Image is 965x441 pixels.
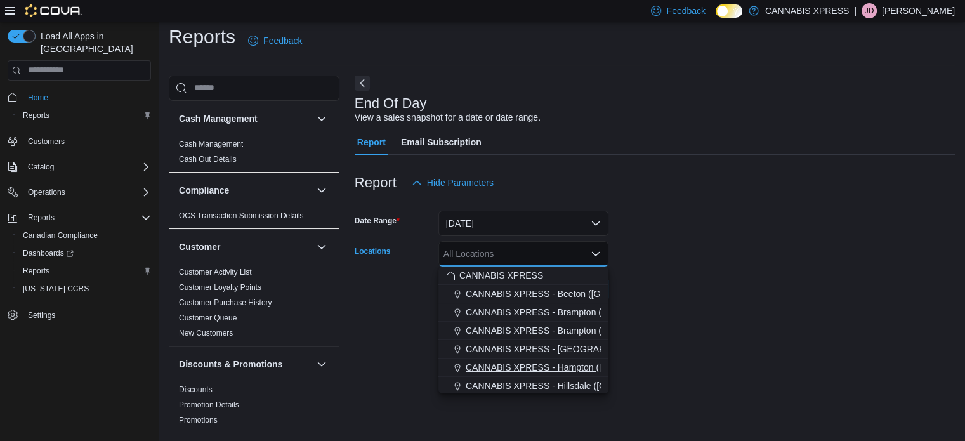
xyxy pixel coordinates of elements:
[179,184,312,197] button: Compliance
[355,175,397,190] h3: Report
[591,249,601,259] button: Close list of options
[28,187,65,197] span: Operations
[18,246,79,261] a: Dashboards
[314,357,329,372] button: Discounts & Promotions
[179,358,312,371] button: Discounts & Promotions
[438,359,608,377] button: CANNABIS XPRESS - Hampton ([GEOGRAPHIC_DATA])
[466,379,692,392] span: CANNABIS XPRESS - Hillsdale ([GEOGRAPHIC_DATA])
[438,340,608,359] button: CANNABIS XPRESS - [GEOGRAPHIC_DATA] ([GEOGRAPHIC_DATA])
[36,30,151,55] span: Load All Apps in [GEOGRAPHIC_DATA]
[179,298,272,308] span: Customer Purchase History
[179,416,218,425] a: Promotions
[18,246,151,261] span: Dashboards
[23,306,151,322] span: Settings
[179,139,243,149] span: Cash Management
[13,244,156,262] a: Dashboards
[466,306,697,319] span: CANNABIS XPRESS - Brampton ([GEOGRAPHIC_DATA])
[179,112,258,125] h3: Cash Management
[179,240,312,253] button: Customer
[23,185,70,200] button: Operations
[179,267,252,277] span: Customer Activity List
[438,267,608,285] button: CANNABIS XPRESS
[862,3,877,18] div: Jordan Desilva
[3,183,156,201] button: Operations
[179,400,239,410] span: Promotion Details
[18,108,55,123] a: Reports
[179,140,243,148] a: Cash Management
[179,298,272,307] a: Customer Purchase History
[179,240,220,253] h3: Customer
[179,283,261,292] a: Customer Loyalty Points
[179,385,213,395] span: Discounts
[13,227,156,244] button: Canadian Compliance
[854,3,857,18] p: |
[179,313,237,322] a: Customer Queue
[18,228,151,243] span: Canadian Compliance
[179,328,233,338] span: New Customers
[28,162,54,172] span: Catalog
[716,4,742,18] input: Dark Mode
[13,107,156,124] button: Reports
[314,239,329,254] button: Customer
[438,377,608,395] button: CANNABIS XPRESS - Hillsdale ([GEOGRAPHIC_DATA])
[466,361,694,374] span: CANNABIS XPRESS - Hampton ([GEOGRAPHIC_DATA])
[243,28,307,53] a: Feedback
[179,112,312,125] button: Cash Management
[169,136,339,172] div: Cash Management
[28,136,65,147] span: Customers
[13,262,156,280] button: Reports
[23,159,59,174] button: Catalog
[179,329,233,338] a: New Customers
[438,322,608,340] button: CANNABIS XPRESS - Brampton (Veterans Drive)
[18,281,151,296] span: Washington CCRS
[169,265,339,346] div: Customer
[466,287,686,300] span: CANNABIS XPRESS - Beeton ([GEOGRAPHIC_DATA])
[355,216,400,226] label: Date Range
[179,313,237,323] span: Customer Queue
[466,343,751,355] span: CANNABIS XPRESS - [GEOGRAPHIC_DATA] ([GEOGRAPHIC_DATA])
[355,111,541,124] div: View a sales snapshot for a date or date range.
[23,248,74,258] span: Dashboards
[23,134,70,149] a: Customers
[666,4,705,17] span: Feedback
[355,76,370,91] button: Next
[28,310,55,320] span: Settings
[23,210,60,225] button: Reports
[23,89,151,105] span: Home
[18,228,103,243] a: Canadian Compliance
[3,88,156,107] button: Home
[179,415,218,425] span: Promotions
[179,282,261,293] span: Customer Loyalty Points
[23,90,53,105] a: Home
[179,268,252,277] a: Customer Activity List
[355,246,391,256] label: Locations
[169,382,339,433] div: Discounts & Promotions
[401,129,482,155] span: Email Subscription
[3,305,156,324] button: Settings
[179,358,282,371] h3: Discounts & Promotions
[3,158,156,176] button: Catalog
[23,308,60,323] a: Settings
[23,110,49,121] span: Reports
[179,400,239,409] a: Promotion Details
[28,213,55,223] span: Reports
[438,211,608,236] button: [DATE]
[18,108,151,123] span: Reports
[427,176,494,189] span: Hide Parameters
[466,324,662,337] span: CANNABIS XPRESS - Brampton (Veterans Drive)
[179,211,304,220] a: OCS Transaction Submission Details
[18,281,94,296] a: [US_STATE] CCRS
[438,285,608,303] button: CANNABIS XPRESS - Beeton ([GEOGRAPHIC_DATA])
[765,3,849,18] p: CANNABIS XPRESS
[179,184,229,197] h3: Compliance
[28,93,48,103] span: Home
[3,209,156,227] button: Reports
[882,3,955,18] p: [PERSON_NAME]
[438,303,608,322] button: CANNABIS XPRESS - Brampton ([GEOGRAPHIC_DATA])
[865,3,874,18] span: JD
[18,263,151,279] span: Reports
[23,284,89,294] span: [US_STATE] CCRS
[314,111,329,126] button: Cash Management
[263,34,302,47] span: Feedback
